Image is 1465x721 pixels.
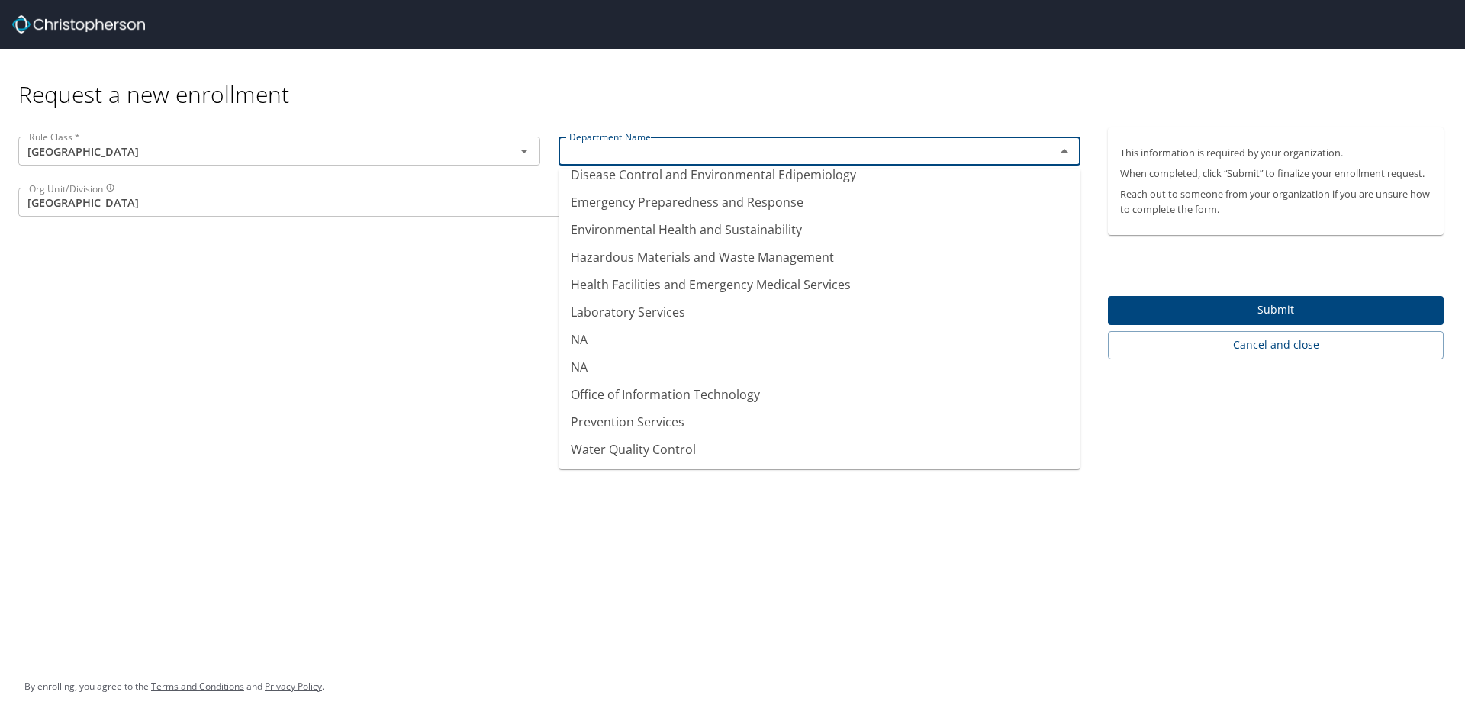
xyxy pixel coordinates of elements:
button: Submit [1108,296,1444,326]
li: Emergency Preparedness and Response [559,188,1080,216]
li: Prevention Services [559,408,1080,436]
li: Environmental Health and Sustainability [559,216,1080,243]
a: Privacy Policy [265,680,322,693]
svg: Billing Division [106,183,115,192]
p: When completed, click “Submit” to finalize your enrollment request. [1120,166,1431,181]
li: Health Facilities and Emergency Medical Services [559,271,1080,298]
li: NA [559,326,1080,353]
p: Reach out to someone from your organization if you are unsure how to complete the form. [1120,187,1431,216]
li: NA [559,353,1080,381]
li: Disease Control and Environmental Edipemiology [559,161,1080,188]
span: Submit [1120,301,1431,320]
li: Water Quality Control [559,436,1080,463]
button: Close [1054,140,1075,162]
a: Terms and Conditions [151,680,244,693]
div: By enrolling, you agree to the and . [24,668,324,706]
button: Cancel and close [1108,331,1444,359]
img: cbt logo [12,15,145,34]
li: Office of Information Technology [559,381,1080,408]
p: This information is required by your organization. [1120,146,1431,160]
li: Laboratory Services [559,298,1080,326]
button: Open [514,140,535,162]
span: Cancel and close [1120,336,1431,355]
li: Hazardous Materials and Waste Management [559,243,1080,271]
div: Request a new enrollment [18,49,1456,109]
